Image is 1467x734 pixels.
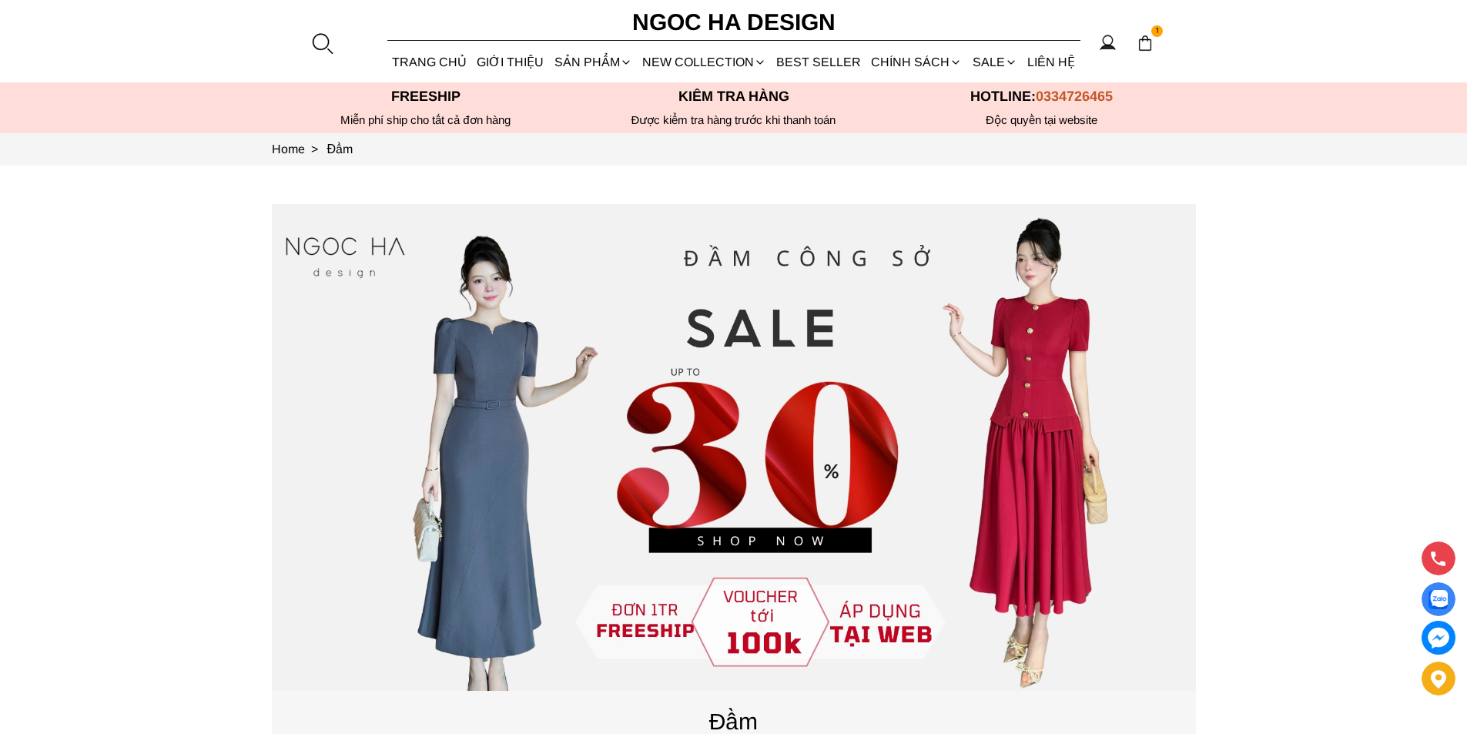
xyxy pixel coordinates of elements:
span: 0334726465 [1036,89,1113,104]
a: Link to Đầm [327,142,353,156]
p: Được kiểm tra hàng trước khi thanh toán [580,113,888,127]
a: Link to Home [272,142,327,156]
a: TRANG CHỦ [387,42,472,82]
a: NEW COLLECTION [637,42,771,82]
span: > [305,142,324,156]
p: Freeship [272,89,580,105]
span: 1 [1151,25,1164,38]
font: Kiểm tra hàng [678,89,789,104]
a: BEST SELLER [772,42,866,82]
a: messenger [1422,621,1455,655]
h6: Độc quyền tại website [888,113,1196,127]
p: Hotline: [888,89,1196,105]
div: Chính sách [866,42,967,82]
a: SALE [967,42,1022,82]
a: LIÊN HỆ [1022,42,1080,82]
div: SẢN PHẨM [549,42,637,82]
a: Ngoc Ha Design [618,4,849,41]
a: Display image [1422,582,1455,616]
img: Display image [1428,590,1448,609]
div: Miễn phí ship cho tất cả đơn hàng [272,113,580,127]
a: GIỚI THIỆU [472,42,549,82]
img: img-CART-ICON-ksit0nf1 [1137,35,1154,52]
